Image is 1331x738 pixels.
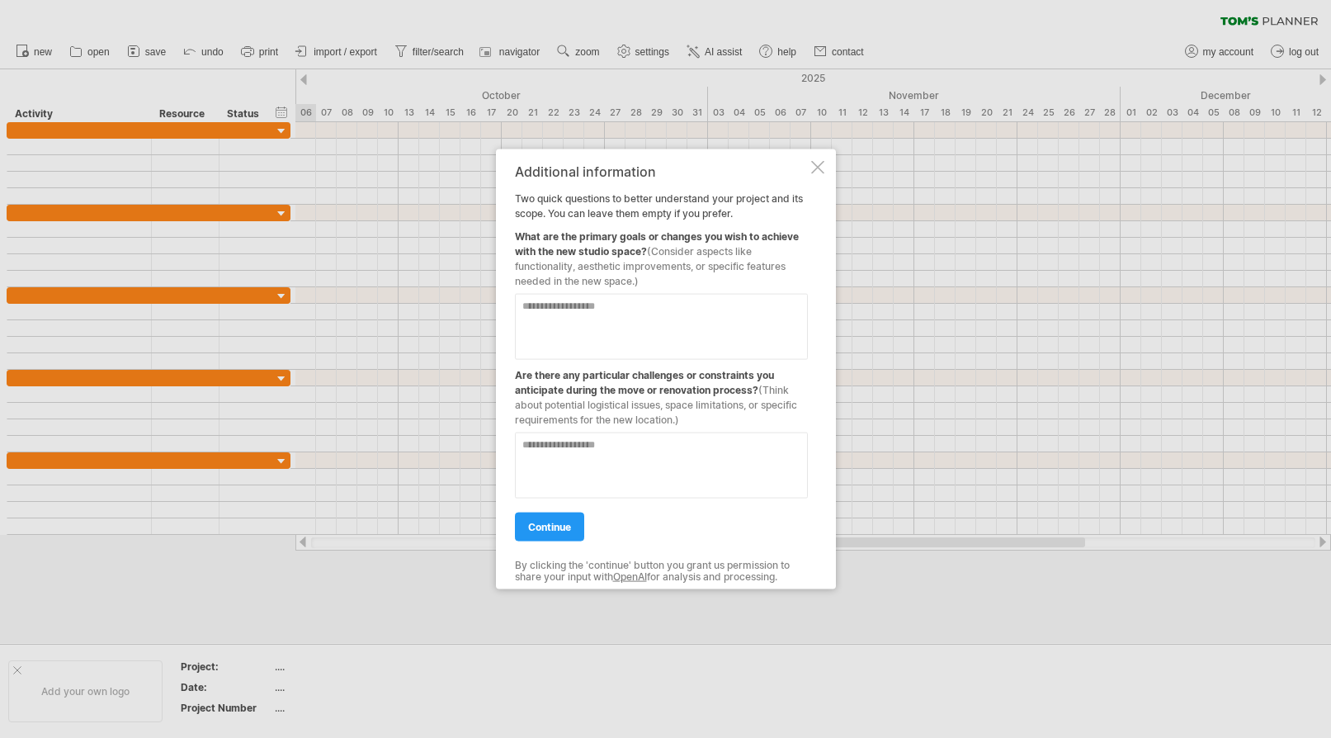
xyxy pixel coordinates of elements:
[515,164,808,575] div: Two quick questions to better understand your project and its scope. You can leave them empty if ...
[515,384,797,426] span: (Think about potential logistical issues, space limitations, or specific requirements for the new...
[515,221,808,289] div: What are the primary goals or changes you wish to achieve with the new studio space?
[515,560,808,584] div: By clicking the 'continue' button you grant us permission to share your input with for analysis a...
[515,360,808,428] div: Are there any particular challenges or constraints you anticipate during the move or renovation p...
[515,513,584,542] a: continue
[528,521,571,533] span: continue
[613,570,647,583] a: OpenAI
[515,245,786,287] span: (Consider aspects like functionality, aesthetic improvements, or specific features needed in the ...
[515,164,808,179] div: Additional information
